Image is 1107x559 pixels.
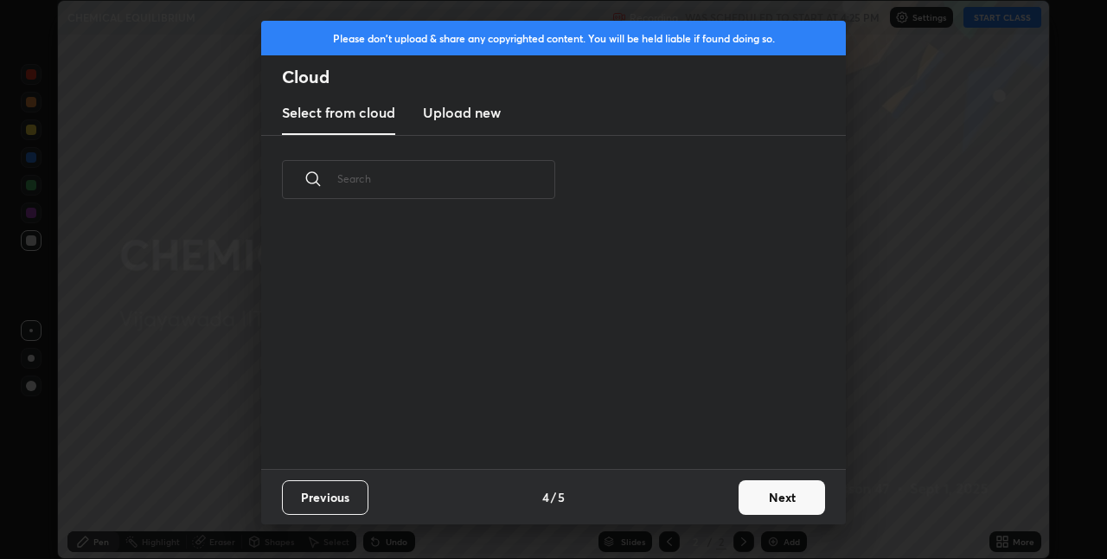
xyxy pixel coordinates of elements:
div: Please don't upload & share any copyrighted content. You will be held liable if found doing so. [261,21,846,55]
h3: Upload new [423,102,501,123]
button: Next [739,480,825,515]
button: Previous [282,480,368,515]
h2: Cloud [282,66,846,88]
h3: Select from cloud [282,102,395,123]
input: Search [337,142,555,215]
h4: 5 [558,488,565,506]
h4: 4 [542,488,549,506]
h4: / [551,488,556,506]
